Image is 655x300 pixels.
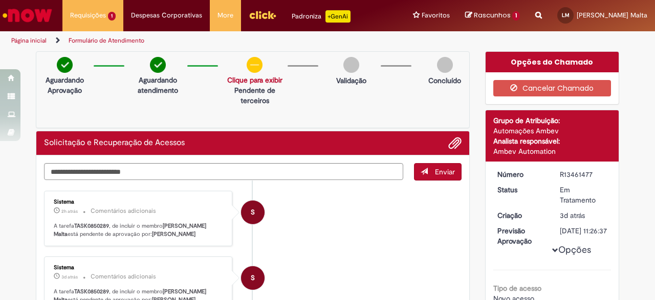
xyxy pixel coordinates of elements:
[54,222,208,238] b: [PERSON_NAME] Malta
[486,52,619,72] div: Opções do Chamado
[54,222,224,238] p: A tarefa , de incluir o membro está pendente de aprovação por:
[247,57,263,73] img: circle-minus.png
[69,36,144,45] a: Formulário de Atendimento
[249,7,276,23] img: click_logo_yellow_360x200.png
[493,126,612,136] div: Automações Ambev
[490,169,553,179] dt: Número
[493,284,541,293] b: Tipo de acesso
[40,75,89,95] p: Aguardando Aprovação
[131,10,202,21] span: Despesas Corporativas
[241,266,265,290] div: System
[61,274,78,280] span: 3d atrás
[437,57,453,73] img: img-circle-grey.png
[44,138,185,148] h2: Solicitação e Recuperação de Acessos Histórico de tíquete
[292,10,351,23] div: Padroniza
[560,169,607,179] div: R13461477
[217,10,233,21] span: More
[493,146,612,156] div: Ambev Automation
[577,11,647,19] span: [PERSON_NAME] Malta
[61,274,78,280] time: 29/08/2025 10:38:48
[91,272,156,281] small: Comentários adicionais
[108,12,116,21] span: 1
[512,11,520,21] span: 1
[465,11,520,21] a: Rascunhos
[428,75,461,86] p: Concluído
[448,136,462,150] button: Adicionar anexos
[490,185,553,195] dt: Status
[54,199,224,205] div: Sistema
[70,10,106,21] span: Requisições
[57,57,73,73] img: check-circle-green.png
[343,57,359,73] img: img-circle-grey.png
[251,200,255,225] span: S
[251,266,255,290] span: S
[414,163,462,181] button: Enviar
[493,136,612,146] div: Analista responsável:
[8,31,429,50] ul: Trilhas de página
[1,5,54,26] img: ServiceNow
[61,208,78,214] span: 2h atrás
[91,207,156,215] small: Comentários adicionais
[435,167,455,176] span: Enviar
[474,10,511,20] span: Rascunhos
[325,10,351,23] p: +GenAi
[493,80,612,96] button: Cancelar Chamado
[490,226,553,246] dt: Previsão Aprovação
[493,115,612,126] div: Grupo de Atribuição:
[560,185,607,205] div: Em Tratamento
[560,211,585,220] time: 29/08/2025 10:26:36
[422,10,450,21] span: Favoritos
[560,211,585,220] span: 3d atrás
[152,230,195,238] b: [PERSON_NAME]
[560,226,607,236] div: [DATE] 11:26:37
[227,75,282,85] a: Clique para exibir
[61,208,78,214] time: 01/09/2025 08:34:11
[241,201,265,224] div: System
[150,57,166,73] img: check-circle-green.png
[54,265,224,271] div: Sistema
[560,210,607,221] div: 29/08/2025 10:26:36
[336,75,366,86] p: Validação
[227,85,282,106] p: Pendente de terceiros
[490,210,553,221] dt: Criação
[562,12,570,18] span: LM
[11,36,47,45] a: Página inicial
[134,75,182,95] p: Aguardando atendimento
[44,163,403,180] textarea: Digite sua mensagem aqui...
[74,222,109,230] b: TASK0850289
[74,288,109,295] b: TASK0850289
